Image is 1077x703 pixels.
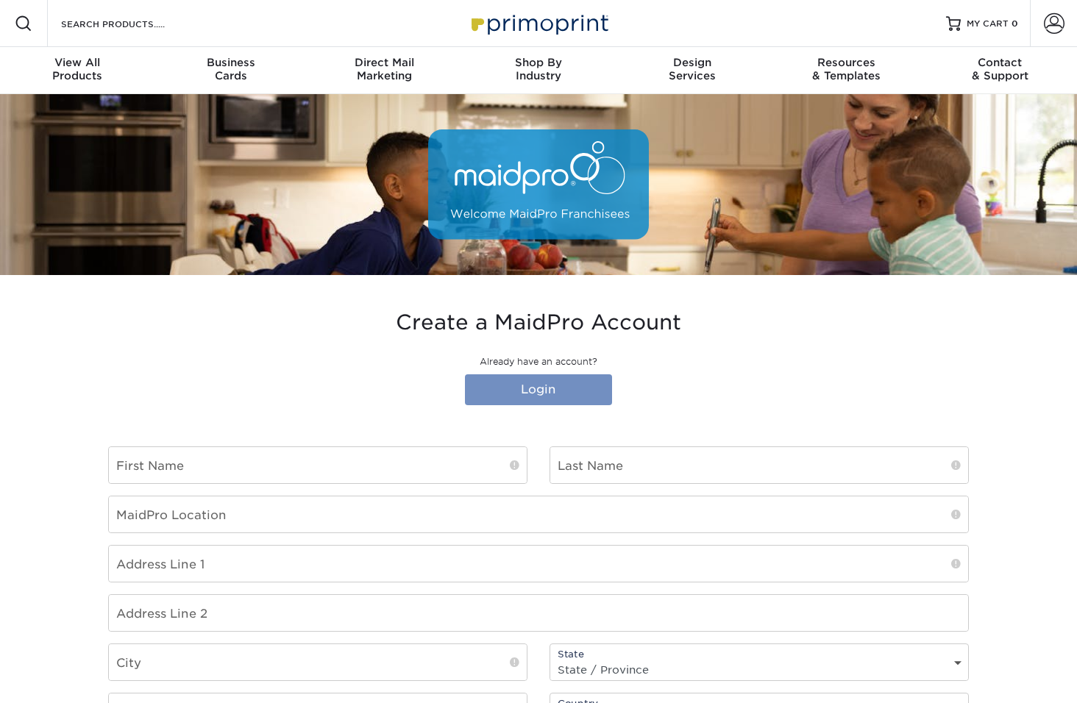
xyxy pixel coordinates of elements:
[461,47,615,94] a: Shop ByIndustry
[465,374,612,405] a: Login
[108,310,969,335] h3: Create a MaidPro Account
[616,47,769,94] a: DesignServices
[108,355,969,368] p: Already have an account?
[1012,18,1018,29] span: 0
[154,47,308,94] a: BusinessCards
[923,56,1077,82] div: & Support
[461,56,615,69] span: Shop By
[616,56,769,69] span: Design
[428,129,649,240] img: MaidPro
[154,56,308,82] div: Cards
[60,15,203,32] input: SEARCH PRODUCTS.....
[616,56,769,82] div: Services
[923,56,1077,69] span: Contact
[769,47,923,94] a: Resources& Templates
[923,47,1077,94] a: Contact& Support
[769,56,923,82] div: & Templates
[308,56,461,69] span: Direct Mail
[308,47,461,94] a: Direct MailMarketing
[967,18,1009,30] span: MY CART
[461,56,615,82] div: Industry
[308,56,461,82] div: Marketing
[465,7,612,39] img: Primoprint
[769,56,923,69] span: Resources
[154,56,308,69] span: Business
